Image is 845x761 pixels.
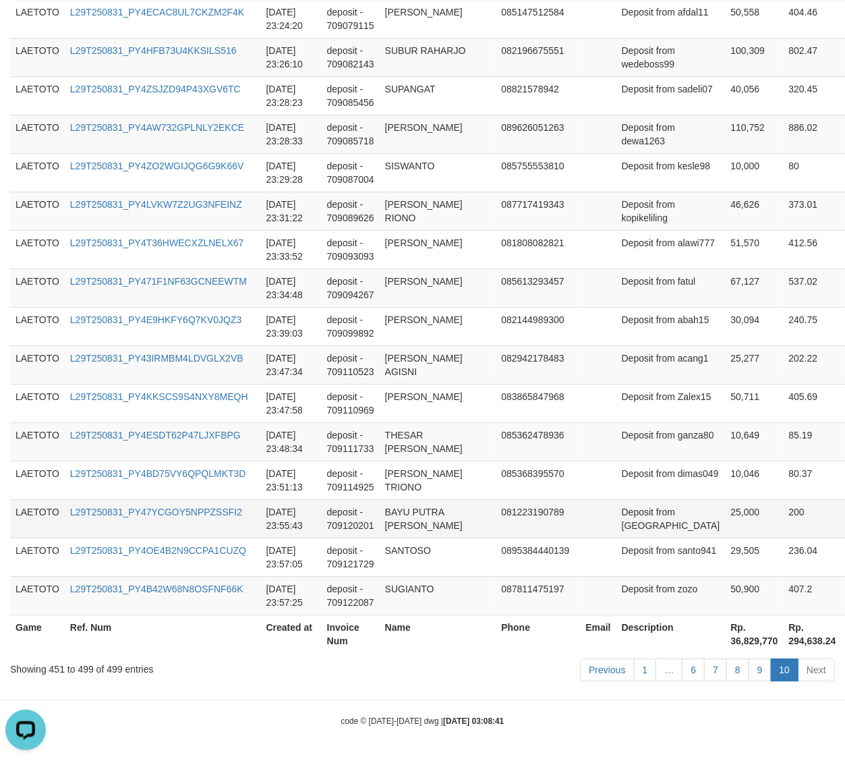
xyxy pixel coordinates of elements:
a: L29T250831_PY4ZSJZD94P43XGV6TC [70,84,241,94]
td: 082942178483 [496,345,580,384]
td: 67,127 [725,269,783,307]
td: LAETOTO [10,538,65,576]
a: L29T250831_PY4KKSCS9S4NXY8MEQH [70,391,248,402]
td: 46,626 [725,192,783,230]
td: Deposit from [GEOGRAPHIC_DATA] [616,499,726,538]
td: 082144989300 [496,307,580,345]
td: 51,570 [725,230,783,269]
th: Email [580,615,616,653]
small: code © [DATE]-[DATE] dwg | [341,716,504,726]
td: 10,000 [725,153,783,192]
td: LAETOTO [10,269,65,307]
td: 802.47 [784,38,842,76]
td: [PERSON_NAME] TRIONO [380,461,496,499]
td: Deposit from ganza80 [616,422,726,461]
a: L29T250831_PY4AW732GPLNLY2EKCE [70,122,244,133]
a: L29T250831_PY43IRMBM4LDVGLX2VB [70,353,243,364]
td: 85.19 [784,422,842,461]
td: [DATE] 23:55:43 [261,499,322,538]
td: 082196675551 [496,38,580,76]
th: Description [616,615,726,653]
td: 08821578942 [496,76,580,115]
a: L29T250831_PY471F1NF63GCNEEWTM [70,276,247,287]
td: 236.04 [784,538,842,576]
a: L29T250831_PY4HFB73U4KKSILS516 [70,45,237,56]
td: deposit - 709099892 [322,307,380,345]
td: Deposit from sadeli07 [616,76,726,115]
a: L29T250831_PY47YCGOY5NPPZSSFI2 [70,507,242,517]
td: deposit - 709110523 [322,345,380,384]
td: deposit - 709094267 [322,269,380,307]
td: 40,056 [725,76,783,115]
td: deposit - 709082143 [322,38,380,76]
td: [DATE] 23:47:58 [261,384,322,422]
th: Game [10,615,65,653]
td: 085368395570 [496,461,580,499]
td: deposit - 709121729 [322,538,380,576]
td: [DATE] 23:57:05 [261,538,322,576]
td: Deposit from acang1 [616,345,726,384]
td: deposit - 709087004 [322,153,380,192]
td: 407.2 [784,576,842,615]
a: L29T250831_PY4BD75VY6QPQLMKT3D [70,468,246,479]
th: Ref. Num [65,615,261,653]
a: L29T250831_PY4OE4B2N9CCPA1CUZQ [70,545,246,556]
td: LAETOTO [10,230,65,269]
td: LAETOTO [10,153,65,192]
td: Deposit from abah15 [616,307,726,345]
td: [PERSON_NAME] [380,230,496,269]
td: Deposit from kesle98 [616,153,726,192]
td: 10,046 [725,461,783,499]
td: deposit - 709114925 [322,461,380,499]
div: Showing 451 to 499 of 499 entries [10,657,342,676]
td: [PERSON_NAME] [380,307,496,345]
td: Deposit from fatul [616,269,726,307]
td: LAETOTO [10,192,65,230]
td: [DATE] 23:33:52 [261,230,322,269]
td: Deposit from kopikeliling [616,192,726,230]
td: SUBUR RAHARJO [380,38,496,76]
a: L29T250831_PY4ESDT62P47LJXFBPG [70,430,241,441]
td: 25,277 [725,345,783,384]
td: LAETOTO [10,461,65,499]
th: Created at [261,615,322,653]
td: LAETOTO [10,38,65,76]
td: 202.22 [784,345,842,384]
td: THESAR [PERSON_NAME] [380,422,496,461]
a: 6 [682,658,705,681]
td: 537.02 [784,269,842,307]
td: LAETOTO [10,115,65,153]
td: deposit - 709122087 [322,576,380,615]
td: [DATE] 23:26:10 [261,38,322,76]
td: Deposit from dimas049 [616,461,726,499]
td: 087717419343 [496,192,580,230]
td: deposit - 709085456 [322,76,380,115]
td: 50,900 [725,576,783,615]
td: 110,752 [725,115,783,153]
a: 10 [771,658,799,681]
td: Deposit from alawi777 [616,230,726,269]
td: 085362478936 [496,422,580,461]
td: [DATE] 23:29:28 [261,153,322,192]
td: 083865847968 [496,384,580,422]
td: [PERSON_NAME] RIONO [380,192,496,230]
td: [DATE] 23:28:23 [261,76,322,115]
th: Invoice Num [322,615,380,653]
td: 240.75 [784,307,842,345]
th: Phone [496,615,580,653]
td: [DATE] 23:57:25 [261,576,322,615]
a: 1 [634,658,657,681]
td: 320.45 [784,76,842,115]
td: 50,711 [725,384,783,422]
td: [PERSON_NAME] [380,384,496,422]
a: 8 [726,658,749,681]
td: LAETOTO [10,499,65,538]
td: Deposit from santo941 [616,538,726,576]
td: [DATE] 23:47:34 [261,345,322,384]
td: [DATE] 23:48:34 [261,422,322,461]
th: Rp. 294,638.24 [784,615,842,653]
a: L29T250831_PY4ECAC8UL7CKZM2F4K [70,7,244,18]
td: deposit - 709120201 [322,499,380,538]
td: SUPANGAT [380,76,496,115]
td: deposit - 709093093 [322,230,380,269]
